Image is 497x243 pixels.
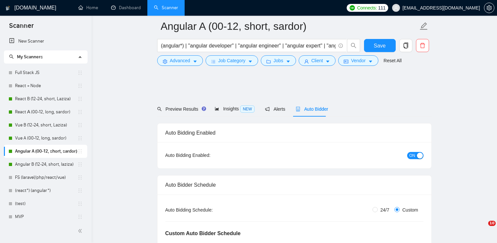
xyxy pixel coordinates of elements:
[296,107,300,111] span: robot
[416,43,429,48] span: delete
[215,106,219,111] span: area-chart
[357,4,377,11] span: Connects:
[154,5,178,10] a: searchScanner
[77,96,83,102] span: holder
[77,70,83,75] span: holder
[488,221,496,226] span: 10
[409,152,415,159] span: ON
[351,57,365,64] span: Vendor
[77,175,83,180] span: holder
[384,57,402,64] a: Reset All
[165,152,251,159] div: Auto Bidding Enabled:
[157,107,162,111] span: search
[15,184,77,197] a: (react*) (angular*)
[157,55,203,66] button: settingAdvancedcaret-down
[15,210,77,223] a: MVP
[299,55,336,66] button: userClientcaret-down
[4,79,87,92] li: React + Node
[4,158,87,171] li: Angular B (12-24, short, laziza)
[261,55,296,66] button: folderJobscaret-down
[350,5,355,10] img: upwork-logo.png
[165,123,423,142] div: Auto Bidding Enabled
[296,106,328,112] span: Auto Bidder
[400,43,412,48] span: copy
[4,210,87,223] li: MVP
[111,5,141,10] a: dashboardDashboard
[484,5,494,10] span: setting
[17,54,43,60] span: My Scanners
[77,162,83,167] span: holder
[347,43,360,48] span: search
[77,201,83,206] span: holder
[325,59,330,64] span: caret-down
[400,206,421,214] span: Custom
[15,66,77,79] a: Full Stack JS
[77,214,83,219] span: holder
[211,59,216,64] span: bars
[77,188,83,193] span: holder
[4,66,87,79] li: Full Stack JS
[265,106,285,112] span: Alerts
[77,149,83,154] span: holder
[15,119,77,132] a: Vue B (12-24, short, Laziza)
[484,5,494,10] a: setting
[344,59,348,64] span: idcard
[286,59,290,64] span: caret-down
[170,57,190,64] span: Advanced
[4,21,39,35] span: Scanner
[484,3,494,13] button: setting
[4,171,87,184] li: FS (laravel/php/react/vue)
[338,55,378,66] button: idcardVendorcaret-down
[394,6,398,10] span: user
[218,57,245,64] span: Job Category
[77,109,83,115] span: holder
[4,197,87,210] li: (test)
[206,55,258,66] button: barsJob Categorycaret-down
[4,145,87,158] li: Angular A (00-12, short, sardor)
[368,59,373,64] span: caret-down
[347,39,360,52] button: search
[378,4,385,11] span: 111
[165,206,251,214] div: Auto Bidding Schedule:
[265,107,270,111] span: notification
[78,5,98,10] a: homeHome
[77,122,83,128] span: holder
[4,132,87,145] li: Vue A (00-12, long, sardor)
[4,119,87,132] li: Vue B (12-24, short, Laziza)
[374,42,386,50] span: Save
[4,184,87,197] li: (react*) (angular*)
[9,54,14,59] span: search
[416,39,429,52] button: delete
[4,35,87,48] li: New Scanner
[193,59,197,64] span: caret-down
[78,228,84,234] span: double-left
[77,83,83,88] span: holder
[15,145,77,158] a: Angular A (00-12, short, sardor)
[201,106,207,112] div: Tooltip anchor
[339,44,343,48] span: info-circle
[4,105,87,119] li: React А (00-12, long, sardor)
[15,197,77,210] a: (test)
[311,57,323,64] span: Client
[157,106,204,112] span: Preview Results
[165,230,241,237] h5: Custom Auto Bidder Schedule
[15,79,77,92] a: React + Node
[304,59,309,64] span: user
[248,59,253,64] span: caret-down
[4,92,87,105] li: React B (12-24, short, Laziza)
[6,3,10,13] img: logo
[240,105,255,113] span: NEW
[77,136,83,141] span: holder
[399,39,412,52] button: copy
[15,92,77,105] a: React B (12-24, short, Laziza)
[378,206,392,214] span: 24/7
[161,42,336,50] input: Search Freelance Jobs...
[9,54,43,60] span: My Scanners
[15,105,77,119] a: React А (00-12, long, sardor)
[475,221,490,236] iframe: Intercom live chat
[266,59,271,64] span: folder
[161,18,418,34] input: Scanner name...
[9,35,82,48] a: New Scanner
[163,59,167,64] span: setting
[15,132,77,145] a: Vue A (00-12, long, sardor)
